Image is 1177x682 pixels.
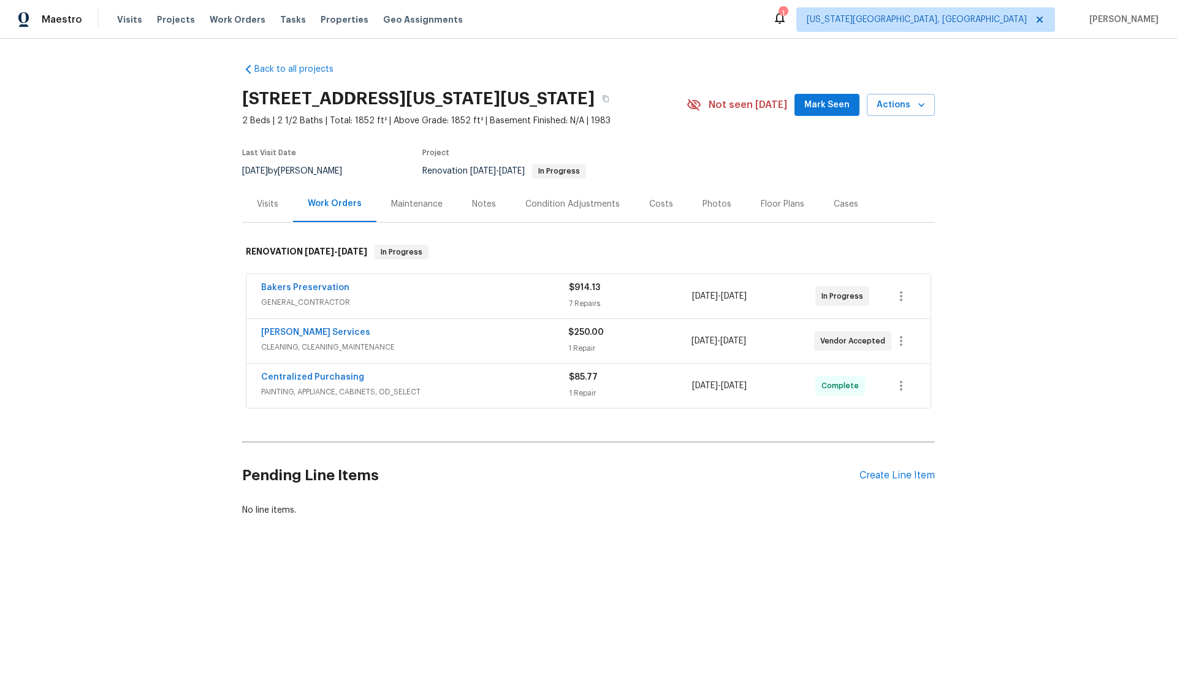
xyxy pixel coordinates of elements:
a: Bakers Preservation [261,283,349,292]
span: [DATE] [305,247,334,256]
span: - [691,335,746,347]
span: Properties [321,13,368,26]
div: 1 Repair [569,387,692,399]
span: - [692,380,747,392]
span: GENERAL_CONTRACTOR [261,296,569,308]
h2: [STREET_ADDRESS][US_STATE][US_STATE] [242,93,595,105]
span: - [470,167,525,175]
span: [US_STATE][GEOGRAPHIC_DATA], [GEOGRAPHIC_DATA] [807,13,1027,26]
span: $250.00 [568,328,604,337]
span: [DATE] [721,381,747,390]
div: Notes [472,198,496,210]
span: [DATE] [470,167,496,175]
span: Vendor Accepted [820,335,890,347]
span: [DATE] [692,381,718,390]
div: Photos [703,198,731,210]
div: Create Line Item [859,470,935,481]
div: Condition Adjustments [525,198,620,210]
span: [PERSON_NAME] [1084,13,1159,26]
span: Maestro [42,13,82,26]
span: Actions [877,98,925,113]
div: No line items. [242,504,935,516]
span: Complete [821,380,864,392]
span: [DATE] [242,167,268,175]
span: 2 Beds | 2 1/2 Baths | Total: 1852 ft² | Above Grade: 1852 ft² | Basement Finished: N/A | 1983 [242,115,687,127]
h2: Pending Line Items [242,447,859,504]
div: Floor Plans [761,198,804,210]
span: In Progress [821,290,868,302]
span: $85.77 [569,373,598,381]
span: Not seen [DATE] [709,99,787,111]
button: Copy Address [595,88,617,110]
span: [DATE] [338,247,367,256]
span: Mark Seen [804,98,850,113]
span: CLEANING, CLEANING_MAINTENANCE [261,341,568,353]
span: $914.13 [569,283,600,292]
h6: RENOVATION [246,245,367,259]
span: In Progress [533,167,585,175]
span: Visits [117,13,142,26]
span: [DATE] [691,337,717,345]
div: Cases [834,198,858,210]
span: Work Orders [210,13,265,26]
span: Geo Assignments [383,13,463,26]
div: 1 Repair [568,342,691,354]
div: Costs [649,198,673,210]
span: [DATE] [499,167,525,175]
div: Maintenance [391,198,443,210]
a: Back to all projects [242,63,360,75]
span: [DATE] [721,292,747,301]
a: [PERSON_NAME] Services [261,328,370,337]
div: 7 Repairs [569,297,692,310]
div: Work Orders [308,197,362,210]
span: [DATE] [720,337,746,345]
span: - [305,247,367,256]
div: RENOVATION [DATE]-[DATE]In Progress [242,232,935,272]
span: Tasks [280,15,306,24]
div: 1 [779,7,787,20]
button: Actions [867,94,935,117]
span: Project [422,149,449,156]
span: Last Visit Date [242,149,296,156]
button: Mark Seen [794,94,859,117]
span: Renovation [422,167,586,175]
a: Centralized Purchasing [261,373,364,381]
span: Projects [157,13,195,26]
span: [DATE] [692,292,718,301]
span: In Progress [376,246,427,258]
div: Visits [257,198,278,210]
div: by [PERSON_NAME] [242,164,357,178]
span: - [692,290,747,302]
span: PAINTING, APPLIANCE, CABINETS, OD_SELECT [261,386,569,398]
